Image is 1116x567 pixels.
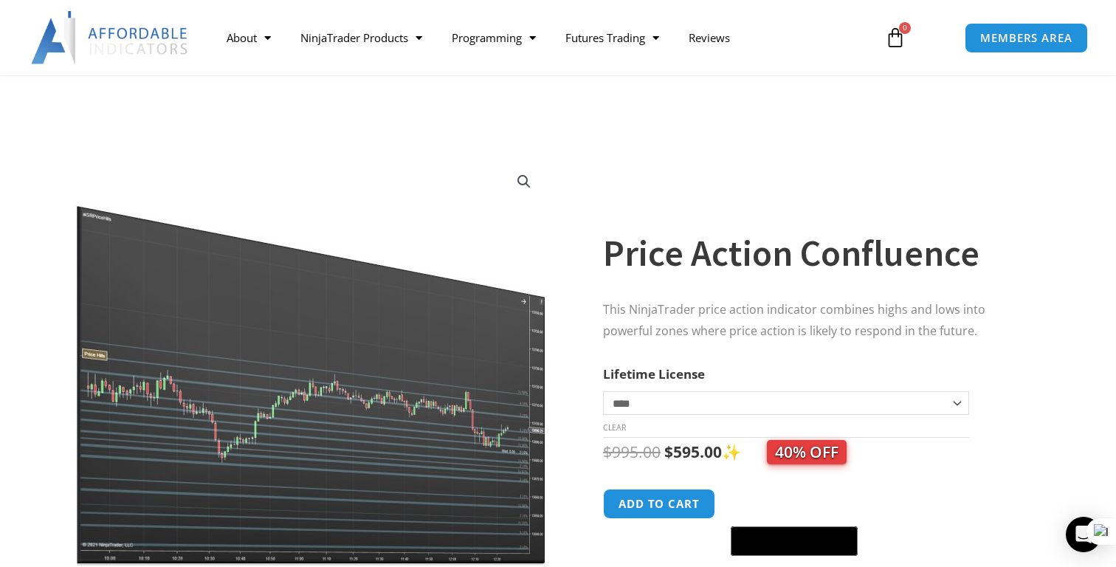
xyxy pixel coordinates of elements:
[965,23,1088,53] a: MEMBERS AREA
[674,21,745,55] a: Reviews
[511,168,537,195] a: View full-screen image gallery
[212,21,286,55] a: About
[603,489,715,519] button: Add to cart
[551,21,674,55] a: Futures Trading
[603,227,1034,279] h1: Price Action Confluence
[603,441,661,462] bdi: 995.00
[31,11,190,64] img: LogoAI | Affordable Indicators – NinjaTrader
[286,21,437,55] a: NinjaTrader Products
[899,22,911,34] span: 0
[767,440,847,464] span: 40% OFF
[603,441,612,462] span: $
[728,487,861,522] iframe: Secure express checkout frame
[437,21,551,55] a: Programming
[603,301,985,339] span: This NinjaTrader price action indicator combines highs and lows into powerful zones where price a...
[980,32,1072,44] span: MEMBERS AREA
[603,365,705,382] label: Lifetime License
[664,441,673,462] span: $
[863,16,928,59] a: 0
[664,441,722,462] bdi: 595.00
[603,422,626,433] a: Clear options
[731,526,858,556] button: Buy with GPay
[212,21,870,55] nav: Menu
[74,157,548,566] img: Price Action Confluence 2
[1066,517,1101,552] div: Open Intercom Messenger
[722,441,847,462] span: ✨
